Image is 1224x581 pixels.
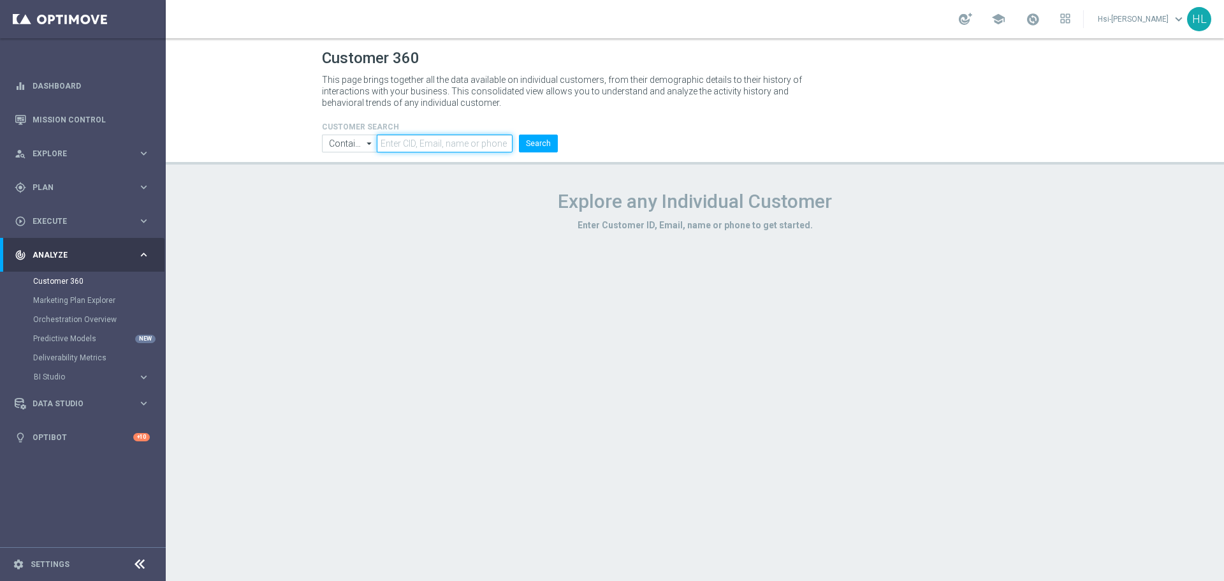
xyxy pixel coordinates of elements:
button: lightbulb Optibot +10 [14,432,150,443]
span: BI Studio [34,373,125,381]
i: keyboard_arrow_right [138,181,150,193]
i: equalizer [15,80,26,92]
input: Contains [322,135,377,152]
i: keyboard_arrow_right [138,249,150,261]
div: Analyze [15,249,138,261]
i: keyboard_arrow_right [138,371,150,383]
div: Customer 360 [33,272,164,291]
i: keyboard_arrow_right [138,397,150,409]
h3: Enter Customer ID, Email, name or phone to get started. [322,219,1068,231]
button: Mission Control [14,115,150,125]
span: Data Studio [33,400,138,408]
i: person_search [15,148,26,159]
h1: Explore any Individual Customer [322,190,1068,213]
a: Hsi-[PERSON_NAME]keyboard_arrow_down [1096,10,1187,29]
i: track_changes [15,249,26,261]
span: Execute [33,217,138,225]
span: school [991,12,1005,26]
button: play_circle_outline Execute keyboard_arrow_right [14,216,150,226]
i: keyboard_arrow_right [138,147,150,159]
a: Settings [31,561,69,568]
a: Dashboard [33,69,150,103]
span: Plan [33,184,138,191]
input: Enter CID, Email, name or phone [377,135,513,152]
span: keyboard_arrow_down [1172,12,1186,26]
i: arrow_drop_down [363,135,376,152]
button: track_changes Analyze keyboard_arrow_right [14,250,150,260]
div: Marketing Plan Explorer [33,291,164,310]
a: Marketing Plan Explorer [33,295,133,305]
i: gps_fixed [15,182,26,193]
p: This page brings together all the data available on individual customers, from their demographic ... [322,74,813,108]
div: Plan [15,182,138,193]
a: Predictive Models [33,334,133,344]
div: Predictive Models [33,329,164,348]
div: BI Studio [34,373,138,381]
i: keyboard_arrow_right [138,215,150,227]
div: Explore [15,148,138,159]
a: Deliverability Metrics [33,353,133,363]
div: Orchestration Overview [33,310,164,329]
div: Data Studio [15,398,138,409]
div: +10 [133,433,150,441]
div: BI Studio [33,367,164,386]
button: BI Studio keyboard_arrow_right [33,372,150,382]
a: Customer 360 [33,276,133,286]
div: Mission Control [15,103,150,136]
i: play_circle_outline [15,216,26,227]
h1: Customer 360 [322,49,1068,68]
span: Analyze [33,251,138,259]
i: settings [13,559,24,570]
button: equalizer Dashboard [14,81,150,91]
button: person_search Explore keyboard_arrow_right [14,149,150,159]
a: Orchestration Overview [33,314,133,325]
div: Execute [15,216,138,227]
button: Data Studio keyboard_arrow_right [14,399,150,409]
div: NEW [135,335,156,343]
button: Search [519,135,558,152]
a: Mission Control [33,103,150,136]
div: Optibot [15,420,150,454]
div: HL [1187,7,1211,31]
button: gps_fixed Plan keyboard_arrow_right [14,182,150,193]
div: Deliverability Metrics [33,348,164,367]
h4: CUSTOMER SEARCH [322,122,558,131]
i: lightbulb [15,432,26,443]
span: Explore [33,150,138,158]
div: Dashboard [15,69,150,103]
a: Optibot [33,420,133,454]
